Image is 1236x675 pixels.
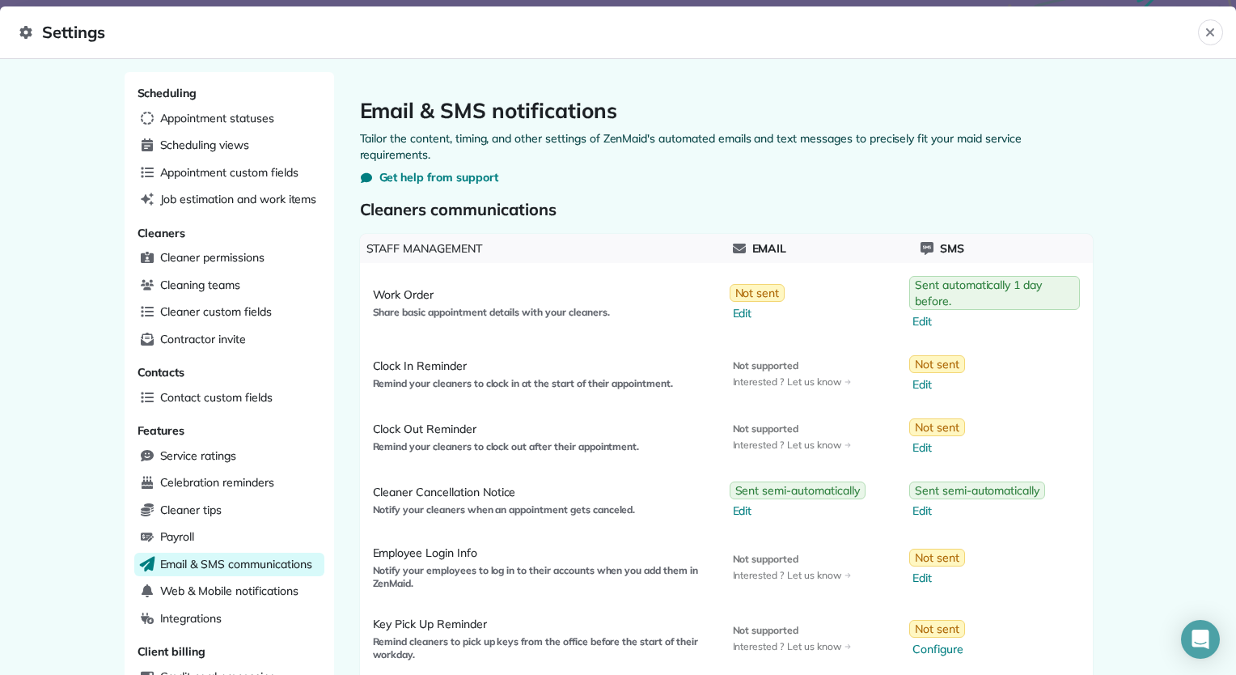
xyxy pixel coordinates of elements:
a: Payroll [134,525,324,550]
a: Cleaning teams [134,274,324,298]
span: Clock Out Reminder [373,421,713,437]
span: Cleaners communications [360,198,1093,221]
span: Sms [940,240,964,257]
a: Not supportedInterested ?Let us know [726,546,857,588]
span: Client billing [138,644,205,659]
span: Edit [912,570,965,586]
span: Email & SMS communications [160,556,312,572]
span: Staff Management [366,240,726,257]
h1: Email & SMS notifications [360,98,1093,124]
button: Get help from support [360,169,498,185]
span: Not supported [733,422,851,435]
span: Edit [733,305,785,321]
span: Notify your cleaners when an appointment gets canceled. [373,503,713,516]
span: Work Order [373,287,713,303]
span: Sent automatically 1 day before. [915,277,1074,309]
span: Key Pick Up Reminder [373,616,713,632]
span: Edit [912,376,965,393]
span: Cleaners [138,226,186,240]
a: Email & SMS communications [134,553,324,577]
a: Not supportedInterested ?Let us know [726,416,857,458]
span: Scheduling [138,86,197,100]
span: Let us know [787,376,851,388]
span: Scheduling views [160,137,249,153]
span: Cleaner custom fields [160,304,272,320]
span: Edit [733,503,866,519]
a: Not sentEdit [906,412,971,462]
a: Integrations [134,607,324,631]
span: Service ratings [160,448,236,464]
span: Not sent [915,550,959,566]
span: Clock In Reminder [373,358,713,374]
span: Not supported [733,359,851,372]
a: Celebration reminders [134,471,324,495]
span: Payroll [160,529,195,545]
span: Contact custom fields [160,389,273,405]
span: Sent semi-automatically [735,482,860,499]
span: Employee Login Info [373,545,713,561]
span: Notify your employees to log in to their accounts when you add them in ZenMaid. [373,564,713,590]
a: Cleaner custom fields [134,300,324,325]
span: Remind cleaners to pick up keys from the office before the start of their workday. [373,635,713,661]
a: Not sentEdit [726,278,792,328]
span: Let us know [787,569,851,582]
a: Appointment custom fields [134,161,324,185]
span: Not supported [733,624,851,637]
span: Integrations [160,610,222,626]
span: Settings [19,19,1198,45]
span: Job estimation and work items [160,191,317,207]
a: Not supportedInterested ?Let us know [726,618,857,660]
span: Email [752,240,787,257]
a: Scheduling views [134,134,324,158]
a: Not sentEdit [906,542,971,592]
span: Remind your cleaners to clock in at the start of their appointment. [373,377,713,390]
a: Contractor invite [134,328,324,352]
span: Interested ? [733,640,785,653]
a: Appointment statuses [134,107,324,131]
span: Interested ? [733,376,785,388]
a: Contact custom fields [134,386,324,410]
div: Open Intercom Messenger [1181,620,1220,659]
span: Contractor invite [160,331,246,347]
span: Share basic appointment details with your cleaners. [373,306,713,319]
span: Get help from support [379,169,498,185]
span: Let us know [787,439,851,452]
span: Not supported [733,553,851,566]
span: Not sent [915,356,959,372]
p: Tailor the content, timing, and other settings of ZenMaid's automated emails and text messages to... [360,130,1093,163]
span: Edit [912,439,965,456]
span: Not sent [915,621,959,637]
span: Edit [912,313,1080,329]
span: Cleaner Cancellation Notice [373,484,713,500]
span: Features [138,423,185,438]
span: Let us know [787,640,851,653]
a: Sent semi-automaticallyEdit [726,475,872,525]
a: Not supportedInterested ?Let us know [726,353,857,395]
span: Web & Mobile notifications [160,583,298,599]
span: Celebration reminders [160,474,274,490]
span: Not sent [915,419,959,435]
button: Close [1198,19,1223,45]
span: Sent semi-automatically [915,482,1039,499]
a: Not sentEdit [906,349,971,399]
span: Appointment statuses [160,110,274,126]
a: Web & Mobile notifications [134,579,324,604]
span: Contacts [138,365,185,380]
span: Interested ? [733,569,785,582]
a: Cleaner tips [134,499,324,523]
span: Cleaner permissions [160,249,265,265]
span: Edit [912,503,1045,519]
a: Service ratings [134,444,324,469]
a: Sent semi-automaticallyEdit [906,475,1052,525]
span: Interested ? [733,439,785,452]
span: Cleaning teams [160,277,240,293]
span: Not sent [735,285,780,301]
span: Remind your cleaners to clock out after their appointment. [373,440,713,453]
a: Cleaner permissions [134,246,324,270]
span: Appointment custom fields [160,164,298,180]
a: Sent automatically 1 day before.Edit [906,270,1086,336]
span: Cleaner tips [160,502,222,518]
